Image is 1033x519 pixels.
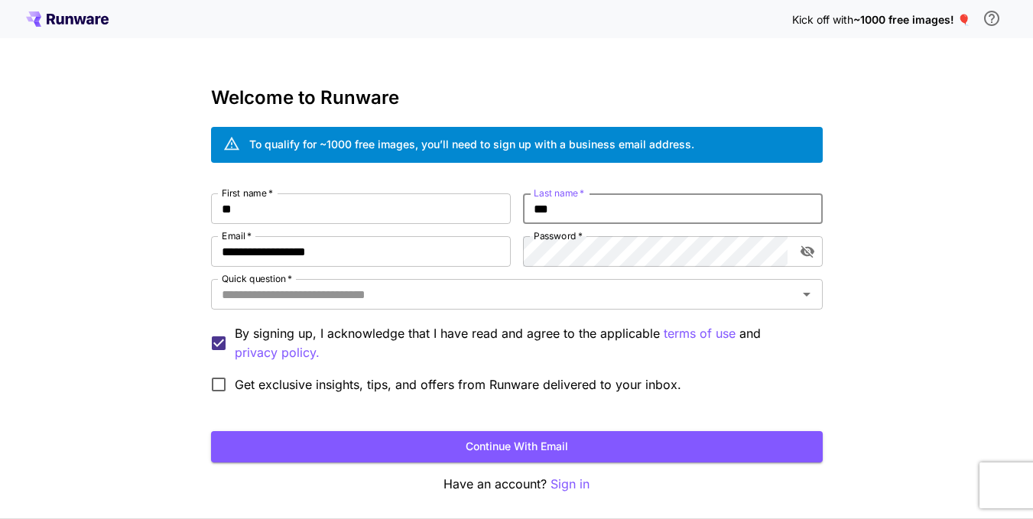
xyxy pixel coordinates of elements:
[853,13,970,26] span: ~1000 free images! 🎈
[222,229,252,242] label: Email
[551,475,590,494] button: Sign in
[235,343,320,362] button: By signing up, I acknowledge that I have read and agree to the applicable terms of use and
[664,324,736,343] p: terms of use
[249,136,694,152] div: To qualify for ~1000 free images, you’ll need to sign up with a business email address.
[534,187,584,199] label: Last name
[211,87,823,109] h3: Welcome to Runware
[222,272,292,285] label: Quick question
[664,324,736,343] button: By signing up, I acknowledge that I have read and agree to the applicable and privacy policy.
[211,475,823,494] p: Have an account?
[235,375,681,394] span: Get exclusive insights, tips, and offers from Runware delivered to your inbox.
[211,431,823,462] button: Continue with email
[235,324,810,362] p: By signing up, I acknowledge that I have read and agree to the applicable and
[222,187,273,199] label: First name
[534,229,583,242] label: Password
[792,13,853,26] span: Kick off with
[796,284,817,305] button: Open
[235,343,320,362] p: privacy policy.
[976,3,1007,34] button: In order to qualify for free credit, you need to sign up with a business email address and click ...
[794,238,821,265] button: toggle password visibility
